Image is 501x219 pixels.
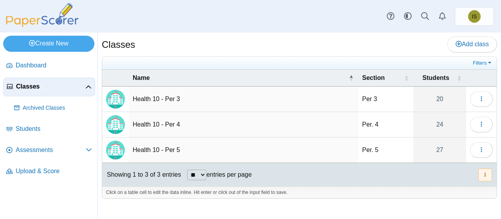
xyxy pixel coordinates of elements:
a: Archived Classes [11,99,95,118]
img: Locally created class [106,90,125,109]
a: Dashboard [3,56,95,75]
div: Click on a table cell to edit the data inline. Hit enter or click out of the input field to save. [102,186,497,198]
img: PaperScorer [3,3,81,27]
span: Name [133,74,150,81]
span: Assessments [16,146,86,154]
span: Students [16,125,92,133]
span: Isaiah Sexton [472,14,477,19]
h1: Classes [102,38,135,51]
div: Showing 1 to 3 of 3 entries [102,163,181,186]
span: Section [362,74,385,81]
label: entries per page [206,171,252,178]
a: Filters [471,59,495,67]
a: Students [3,120,95,139]
td: Per. 5 [358,138,413,163]
span: Students : Activate to sort [457,70,461,86]
span: Name : Activate to invert sorting [349,70,353,86]
span: Dashboard [16,61,92,70]
a: Add class [447,36,497,52]
span: Archived Classes [23,104,92,112]
span: Students [422,74,449,81]
img: Locally created class [106,115,125,134]
span: Upload & Score [16,167,92,176]
td: Health 10 - Per 5 [129,138,358,163]
span: Add class [456,41,489,47]
td: Per. 4 [358,112,413,138]
span: Section : Activate to sort [404,70,409,86]
a: Assessments [3,141,95,160]
a: Classes [3,78,95,96]
span: Isaiah Sexton [468,10,481,23]
td: Health 10 - Per 4 [129,112,358,138]
nav: pagination [478,168,492,181]
a: Isaiah Sexton [455,7,494,26]
a: 20 [413,87,466,112]
a: Create New [3,36,94,51]
a: Upload & Score [3,162,95,181]
a: PaperScorer [3,22,81,28]
td: Per 3 [358,87,413,112]
a: 24 [413,112,466,137]
a: Alerts [434,8,451,25]
button: 1 [478,168,492,181]
td: Health 10 - Per 3 [129,87,358,112]
a: 27 [413,138,466,163]
img: Locally created class [106,141,125,159]
span: Classes [16,82,85,91]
